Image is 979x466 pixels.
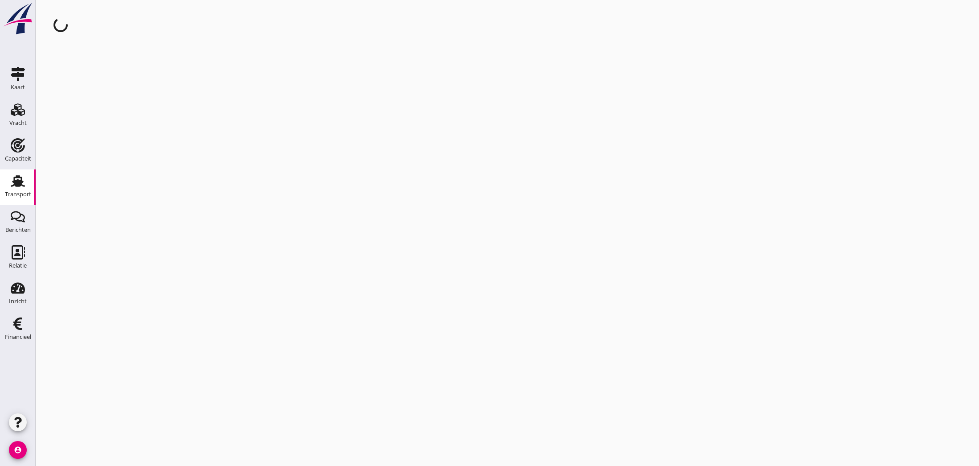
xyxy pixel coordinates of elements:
div: Berichten [5,227,31,233]
div: Financieel [5,334,31,340]
div: Kaart [11,84,25,90]
div: Transport [5,191,31,197]
div: Capaciteit [5,156,31,161]
div: Inzicht [9,298,27,304]
i: account_circle [9,441,27,459]
div: Relatie [9,263,27,268]
div: Vracht [9,120,27,126]
img: logo-small.a267ee39.svg [2,2,34,35]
